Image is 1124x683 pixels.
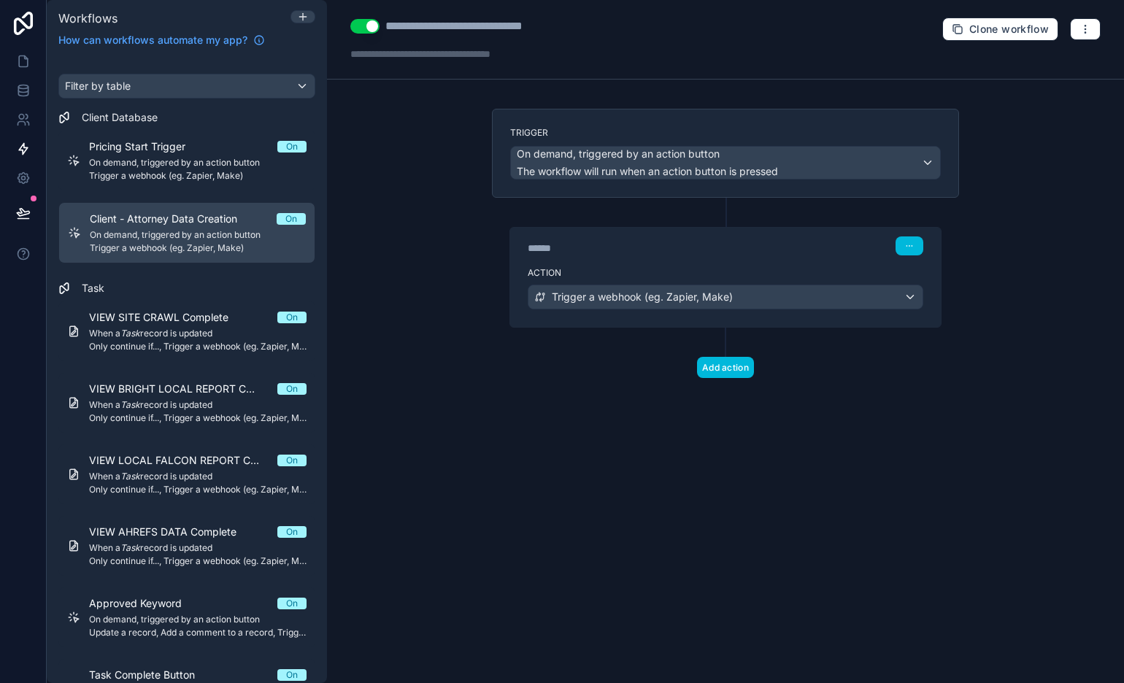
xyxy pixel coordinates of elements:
[552,290,733,304] span: Trigger a webhook (eg. Zapier, Make)
[58,33,247,47] span: How can workflows automate my app?
[528,285,923,309] button: Trigger a webhook (eg. Zapier, Make)
[517,147,720,161] span: On demand, triggered by an action button
[510,146,941,180] button: On demand, triggered by an action buttonThe workflow will run when an action button is pressed
[697,357,754,378] button: Add action
[942,18,1058,41] button: Clone workflow
[517,165,778,177] span: The workflow will run when an action button is pressed
[510,127,941,139] label: Trigger
[528,267,923,279] label: Action
[969,23,1049,36] span: Clone workflow
[53,33,271,47] a: How can workflows automate my app?
[58,11,118,26] span: Workflows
